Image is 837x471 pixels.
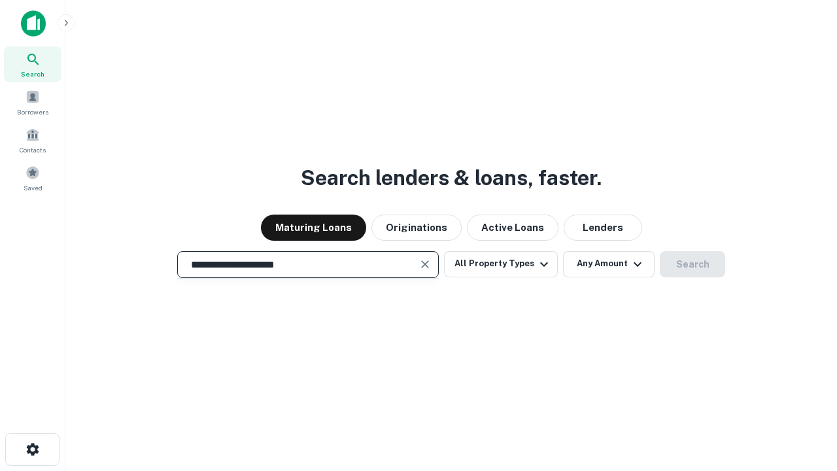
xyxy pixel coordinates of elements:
[467,215,558,241] button: Active Loans
[301,162,602,194] h3: Search lenders & loans, faster.
[4,46,61,82] a: Search
[371,215,462,241] button: Originations
[4,160,61,196] a: Saved
[563,251,655,277] button: Any Amount
[21,10,46,37] img: capitalize-icon.png
[772,366,837,429] iframe: Chat Widget
[4,84,61,120] a: Borrowers
[564,215,642,241] button: Lenders
[444,251,558,277] button: All Property Types
[4,122,61,158] a: Contacts
[24,183,43,193] span: Saved
[17,107,48,117] span: Borrowers
[21,69,44,79] span: Search
[261,215,366,241] button: Maturing Loans
[20,145,46,155] span: Contacts
[416,255,434,273] button: Clear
